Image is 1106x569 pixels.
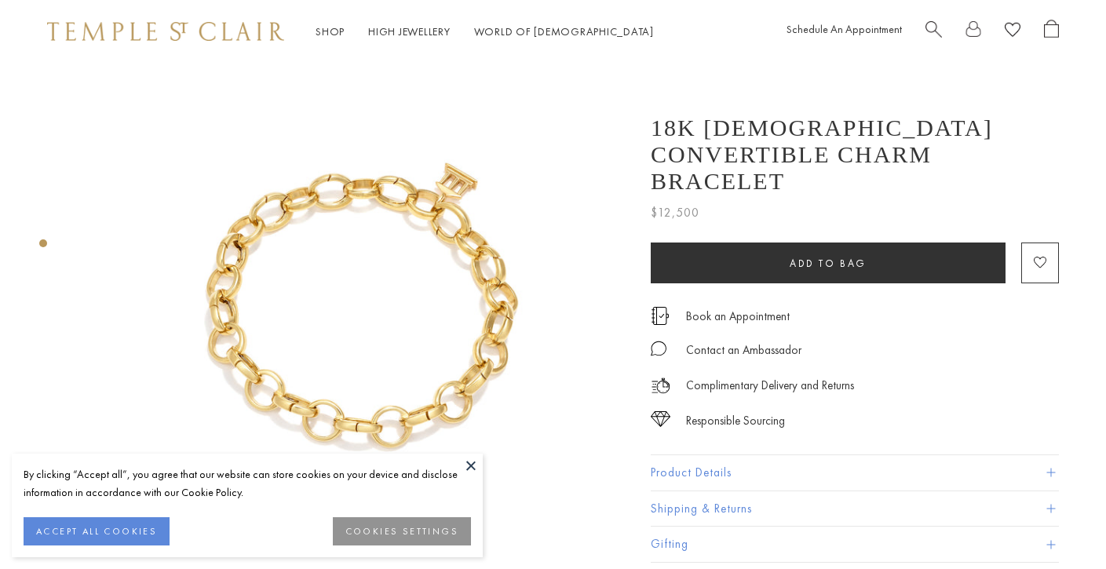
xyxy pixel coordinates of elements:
iframe: Gorgias live chat messenger [1028,495,1090,553]
button: Gifting [651,527,1059,562]
a: View Wishlist [1005,20,1020,44]
a: Search [925,20,942,44]
h1: 18K [DEMOGRAPHIC_DATA] Convertible Charm Bracelet [651,115,1059,195]
button: COOKIES SETTINGS [333,517,471,545]
button: ACCEPT ALL COOKIES [24,517,170,545]
div: By clicking “Accept all”, you agree that our website can store cookies on your device and disclos... [24,465,471,502]
div: Contact an Ambassador [686,341,801,360]
a: High JewelleryHigh Jewellery [368,24,451,38]
img: icon_appointment.svg [651,307,670,325]
p: Complimentary Delivery and Returns [686,376,854,396]
a: ShopShop [316,24,345,38]
nav: Main navigation [316,22,654,42]
a: Schedule An Appointment [787,22,902,36]
a: Open Shopping Bag [1044,20,1059,44]
span: Add to bag [790,257,867,270]
img: icon_delivery.svg [651,376,670,396]
span: $12,500 [651,202,699,223]
img: icon_sourcing.svg [651,411,670,427]
img: MessageIcon-01_2.svg [651,341,666,356]
a: Book an Appointment [686,308,790,325]
button: Shipping & Returns [651,491,1059,527]
button: Product Details [651,455,1059,491]
a: World of [DEMOGRAPHIC_DATA]World of [DEMOGRAPHIC_DATA] [474,24,654,38]
div: Product gallery navigation [39,235,47,260]
button: Add to bag [651,243,1006,283]
img: Temple St. Clair [47,22,284,41]
div: Responsible Sourcing [686,411,785,431]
